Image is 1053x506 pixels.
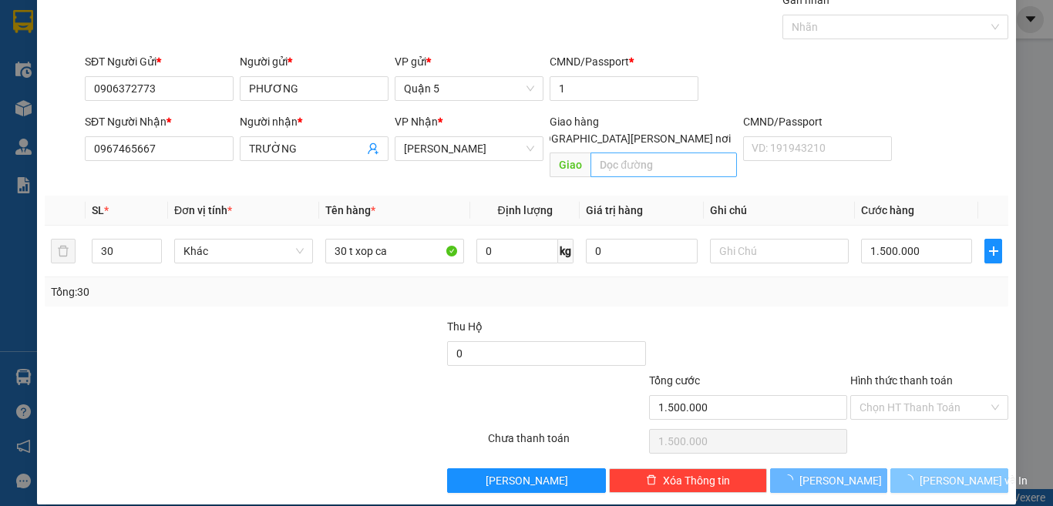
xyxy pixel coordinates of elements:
div: SĐT Người Gửi [85,53,234,70]
button: [PERSON_NAME] [770,468,888,493]
span: Đơn vị tính [174,204,232,216]
span: Quận 5 [404,77,534,100]
span: loading [782,474,799,485]
button: deleteXóa Thông tin [609,468,767,493]
span: Giao hàng [550,116,599,128]
b: Trà Lan Viên [19,99,56,172]
span: Lê Hồng Phong [404,137,534,160]
span: Khác [183,240,304,263]
div: VP gửi [395,53,543,70]
button: plus [984,239,1002,263]
span: plus [985,245,1001,257]
span: kg [558,239,574,263]
button: [PERSON_NAME] [447,468,605,493]
div: Tổng: 30 [51,283,408,300]
input: Dọc đường [590,152,737,177]
label: Hình thức thanh toán [850,374,953,387]
span: delete [646,474,657,487]
div: CMND/Passport [743,113,892,130]
th: Ghi chú [704,196,855,226]
span: loading [903,474,920,485]
span: [PERSON_NAME] và In [920,472,1028,489]
span: user-add [367,142,379,155]
div: CMND/Passport [550,53,698,70]
span: Giá trị hàng [586,204,643,216]
img: logo.jpg [167,19,204,56]
li: (c) 2017 [130,73,212,92]
div: Người gửi [240,53,389,70]
span: [GEOGRAPHIC_DATA][PERSON_NAME] nơi [520,130,737,147]
input: VD: Bàn, Ghế [325,239,464,263]
span: Định lượng [497,204,552,216]
input: Ghi Chú [710,239,849,263]
span: Xóa Thông tin [663,472,730,489]
span: Tên hàng [325,204,375,216]
button: delete [51,239,76,263]
span: [PERSON_NAME] [486,472,568,489]
span: Cước hàng [861,204,914,216]
span: Tổng cước [649,374,700,387]
div: Chưa thanh toán [486,430,648,457]
b: Trà Lan Viên - Gửi khách hàng [95,22,153,175]
span: Giao [550,152,590,177]
span: VP Nhận [395,116,438,128]
span: Thu Hộ [447,320,483,333]
div: SĐT Người Nhận [85,113,234,130]
span: SL [92,204,104,216]
span: [PERSON_NAME] [799,472,882,489]
div: Người nhận [240,113,389,130]
button: [PERSON_NAME] và In [890,468,1008,493]
b: [DOMAIN_NAME] [130,59,212,71]
input: 0 [586,239,697,263]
